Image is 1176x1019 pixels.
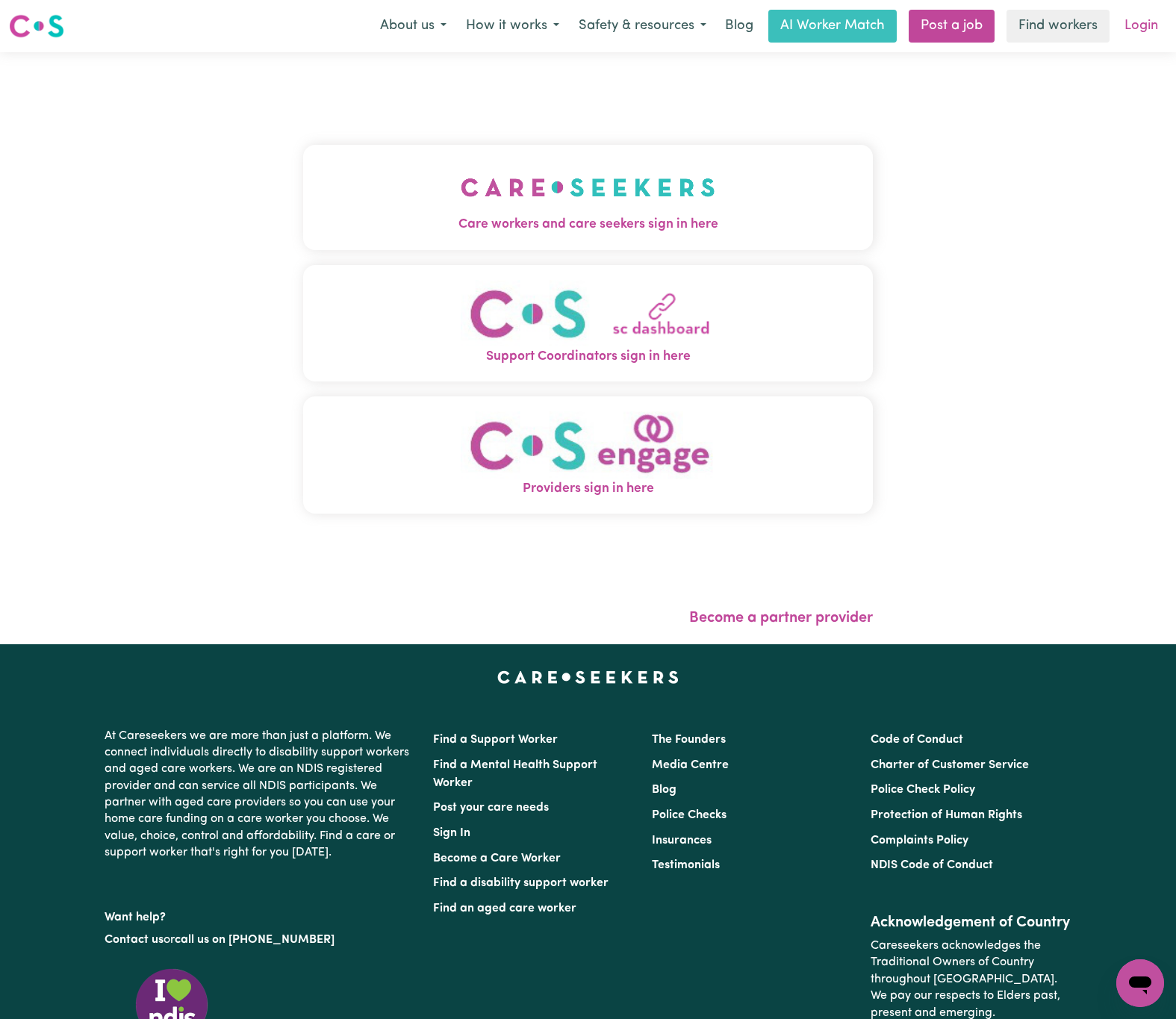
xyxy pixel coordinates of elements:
a: Testimonials [652,859,720,871]
a: Police Checks [652,809,727,821]
a: Careseekers home page [497,671,679,683]
a: Blog [652,784,676,796]
iframe: Button to launch messaging window [1116,959,1164,1007]
a: Media Centre [652,759,729,771]
p: or [105,926,415,954]
a: Insurances [652,835,712,847]
a: Contact us [105,934,164,946]
span: Care workers and care seekers sign in here [303,215,874,234]
button: Support Coordinators sign in here [303,265,874,382]
a: NDIS Code of Conduct [871,859,993,871]
button: About us [370,10,456,42]
a: Police Check Policy [871,784,975,796]
a: Find a Support Worker [433,734,558,746]
span: Providers sign in here [303,479,874,499]
a: Careseekers logo [9,9,64,43]
a: Find workers [1007,10,1110,43]
a: Complaints Policy [871,835,968,847]
a: call us on [PHONE_NUMBER] [175,934,335,946]
a: Charter of Customer Service [871,759,1029,771]
a: The Founders [652,734,726,746]
a: Protection of Human Rights [871,809,1022,821]
a: Blog [716,10,762,43]
button: How it works [456,10,569,42]
p: At Careseekers we are more than just a platform. We connect individuals directly to disability su... [105,722,415,867]
a: AI Worker Match [768,10,897,43]
span: Support Coordinators sign in here [303,347,874,367]
a: Find a disability support worker [433,877,609,889]
a: Become a partner provider [689,611,873,626]
a: Post your care needs [433,802,549,814]
a: Code of Conduct [871,734,963,746]
img: Careseekers logo [9,13,64,40]
p: Want help? [105,903,415,926]
a: Sign In [433,827,470,839]
h2: Acknowledgement of Country [871,914,1071,932]
button: Safety & resources [569,10,716,42]
a: Post a job [909,10,995,43]
a: Find an aged care worker [433,903,576,914]
button: Care workers and care seekers sign in here [303,145,874,249]
a: Become a Care Worker [433,853,561,864]
button: Providers sign in here [303,396,874,514]
a: Find a Mental Health Support Worker [433,759,597,789]
a: Login [1116,10,1167,43]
